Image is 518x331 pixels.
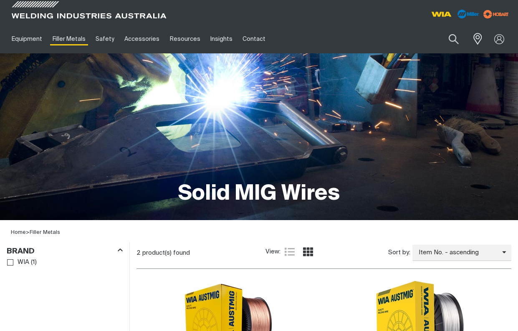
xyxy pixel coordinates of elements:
span: product(s) found [142,250,190,256]
h1: Solid MIG Wires [178,181,340,208]
span: View: [265,247,280,257]
a: Equipment [7,25,47,53]
a: Safety [91,25,119,53]
span: ( 1 ) [31,258,37,267]
h3: Brand [7,247,35,256]
a: Resources [165,25,205,53]
section: Product list controls [136,242,511,263]
a: Home [11,230,26,235]
div: 2 [136,249,265,257]
span: Sort by: [388,248,410,258]
a: WIA [7,257,29,268]
ul: Brand [7,257,122,268]
a: Filler Metals [47,25,90,53]
a: List view [285,247,295,257]
a: Contact [238,25,270,53]
input: Product name or item number... [429,29,468,49]
span: Item No. - ascending [412,248,502,258]
nav: Main [7,25,385,53]
a: Filler Metals [30,230,60,235]
button: Search products [440,29,468,49]
span: WIA [18,258,29,267]
div: Brand [7,245,123,256]
a: Insights [205,25,238,53]
aside: Filters [7,242,123,268]
span: > [26,230,30,235]
a: Accessories [119,25,164,53]
img: miller [481,8,511,20]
